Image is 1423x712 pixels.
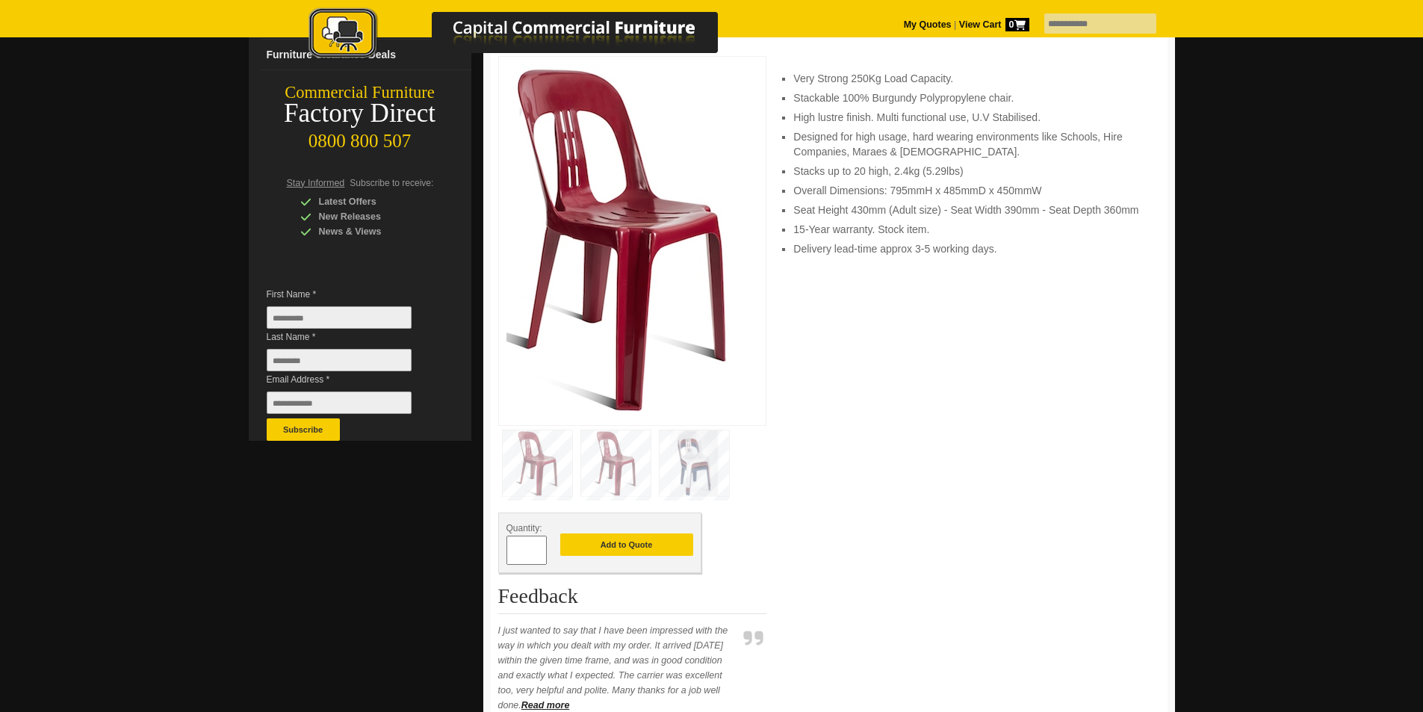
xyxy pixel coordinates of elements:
div: New Releases [300,209,442,224]
div: Factory Direct [249,103,471,124]
li: Overall Dimensions: 795mmH x 485mmD x 450mmW [793,183,1144,198]
button: Add to Quote [560,533,693,556]
span: Subscribe to receive: [350,178,433,188]
li: Designed for high usage, hard wearing environments like Schools, Hire Companies, Maraes & [DEMOGR... [793,129,1144,159]
input: Email Address * [267,391,412,414]
li: 15-Year warranty. Stock item. [793,222,1144,237]
a: Furniture Clearance Deals [261,40,471,70]
a: My Quotes [904,19,952,30]
span: Quantity: [506,523,542,533]
span: Last Name * [267,329,434,344]
li: Very Strong 250Kg Load Capacity. [793,71,1144,86]
a: Read more [521,700,570,711]
span: First Name * [267,287,434,302]
h2: Feedback [498,585,767,614]
li: Stacks up to 20 high, 2.4kg (5.29lbs) [793,164,1144,179]
input: Last Name * [267,349,412,371]
img: Capital Commercial Furniture Logo [267,7,790,62]
button: Subscribe [267,418,340,441]
li: Seat Height 430mm (Adult size) - Seat Width 390mm - Seat Depth 360mm [793,202,1144,217]
strong: View Cart [959,19,1029,30]
div: Latest Offers [300,194,442,209]
span: 0 [1005,18,1029,31]
div: 0800 800 507 [249,123,471,152]
div: News & Views [300,224,442,239]
li: Stackable 100% Burgundy Polypropylene chair. [793,90,1144,105]
li: High lustre finish. Multi functional use, U.V Stabilised. [793,110,1144,125]
a: Capital Commercial Furniture Logo [267,7,790,66]
img: Barrel PVC Chair Burgundy [506,64,731,413]
input: First Name * [267,306,412,329]
a: View Cart0 [956,19,1029,30]
li: Delivery lead-time approx 3-5 working days. [793,241,1144,256]
span: Email Address * [267,372,434,387]
span: Stay Informed [287,178,345,188]
div: Commercial Furniture [249,82,471,103]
